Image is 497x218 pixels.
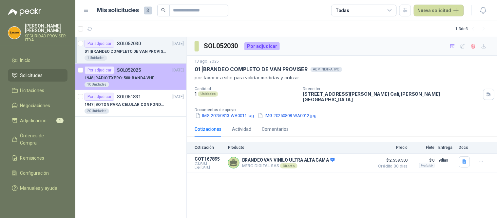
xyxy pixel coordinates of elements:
[195,87,298,91] p: Cantidad
[56,118,64,123] span: 1
[20,154,45,162] span: Remisiones
[412,145,435,150] p: Flete
[85,49,166,55] p: 01 | BRANDEO COMPLETO DE VAN PROVISER
[311,67,342,72] div: ADMINISTRATIVO
[8,114,67,127] a: Adjudicación1
[8,152,67,164] a: Remisiones
[75,37,186,64] a: Por adjudicarSOL052030[DATE] 01 |BRANDEO COMPLETO DE VAN PROVISER1 Unidades
[195,145,224,150] p: Cotización
[85,55,107,61] div: 1 Unidades
[117,68,141,72] p: SOL052025
[173,41,184,47] p: [DATE]
[20,117,47,124] span: Adjudicación
[20,185,58,192] span: Manuales y ayuda
[375,164,408,168] span: Crédito 30 días
[8,99,67,112] a: Negociaciones
[195,108,494,112] p: Documentos de apoyo
[204,41,239,51] h3: SOL052030
[303,87,481,91] p: Dirección
[195,58,219,65] p: 13 ago, 2025
[244,42,280,50] div: Por adjudicar
[195,166,224,169] span: Exp: [DATE]
[195,74,489,81] p: por favor ir a sitio para validar medidas y cotizar
[242,157,335,163] p: BRANDEO VAN VINILO ULTRA ALTA GAMA
[195,126,221,133] div: Cotizaciones
[8,69,67,82] a: Solicitudes
[242,163,335,168] p: MERO DIGITAL SAS
[375,145,408,150] p: Precio
[228,145,371,150] p: Producto
[8,54,67,67] a: Inicio
[414,5,464,16] button: Nueva solicitud
[173,67,184,73] p: [DATE]
[195,156,224,162] p: COT167895
[20,132,61,147] span: Órdenes de Compra
[25,34,67,42] p: SEGURIDAD PROVISER LTDA
[439,145,455,150] p: Entrega
[85,82,109,87] div: 10 Unidades
[456,24,489,34] div: 1 - 3 de 3
[144,7,152,14] span: 3
[412,156,435,164] p: $ 0
[25,24,67,33] p: [PERSON_NAME] [PERSON_NAME]
[85,75,154,81] p: 1948 | RADIO TXPRO-500-BANDA VHF
[8,129,67,149] a: Órdenes de Compra
[195,162,224,166] span: C: [DATE]
[439,156,455,164] p: 9 días
[85,40,114,48] div: Por adjudicar
[195,66,308,73] p: 01 | BRANDEO COMPLETO DE VAN PROVISER
[8,8,41,16] img: Logo peakr
[303,91,481,102] p: [STREET_ADDRESS][PERSON_NAME] Cali , [PERSON_NAME][GEOGRAPHIC_DATA]
[20,72,43,79] span: Solicitudes
[198,91,218,97] div: Unidades
[20,87,45,94] span: Licitaciones
[419,163,435,168] div: Incluido
[173,94,184,100] p: [DATE]
[75,90,186,117] a: Por adjudicarSOL051831[DATE] 1947 |BOTON PARA CELULAR CON FONDO AMARILLO20 Unidades
[8,167,67,179] a: Configuración
[257,112,317,119] button: IMG-20250808-WA0012.jpg
[195,112,255,119] button: IMG-20250813-WA0011.jpg
[85,102,166,108] p: 1947 | BOTON PARA CELULAR CON FONDO AMARILLO
[375,156,408,164] span: $ 2.558.500
[161,8,166,12] span: search
[97,6,139,15] h1: Mis solicitudes
[85,109,109,114] div: 20 Unidades
[20,57,31,64] span: Inicio
[85,93,114,101] div: Por adjudicar
[335,7,349,14] div: Todas
[195,91,197,97] p: 1
[8,27,21,39] img: Company Logo
[459,145,472,150] p: Docs
[20,169,49,177] span: Configuración
[262,126,289,133] div: Comentarios
[232,126,251,133] div: Actividad
[20,102,50,109] span: Negociaciones
[280,163,297,168] div: Directo
[8,182,67,194] a: Manuales y ayuda
[8,84,67,97] a: Licitaciones
[117,41,141,46] p: SOL052030
[85,66,114,74] div: Por adjudicar
[75,64,186,90] a: Por adjudicarSOL052025[DATE] 1948 |RADIO TXPRO-500-BANDA VHF10 Unidades
[117,94,141,99] p: SOL051831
